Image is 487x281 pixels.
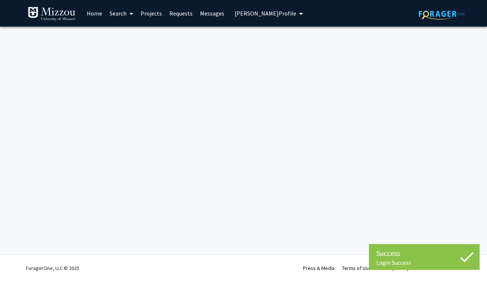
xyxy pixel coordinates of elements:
[342,265,371,271] a: Terms of Use
[26,255,79,281] div: ForagerOne, LLC © 2025
[166,0,196,26] a: Requests
[376,248,472,259] div: Success
[83,0,106,26] a: Home
[137,0,166,26] a: Projects
[235,10,296,17] span: [PERSON_NAME] Profile
[196,0,228,26] a: Messages
[303,265,335,271] a: Press & Media
[419,8,465,20] img: ForagerOne Logo
[106,0,137,26] a: Search
[28,7,76,21] img: University of Missouri Logo
[376,259,472,266] div: Login Success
